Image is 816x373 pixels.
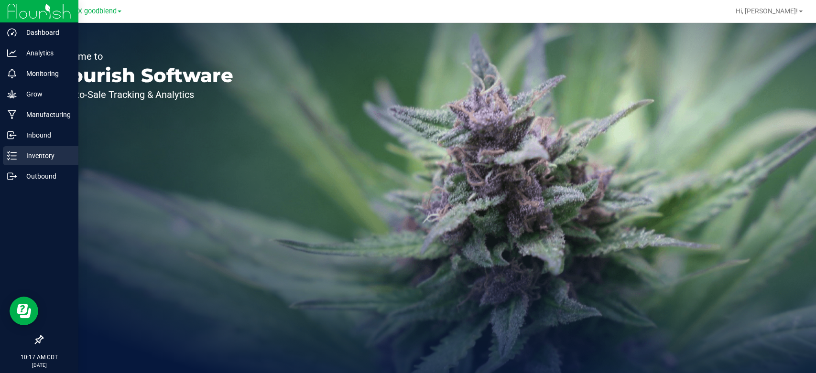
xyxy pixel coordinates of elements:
inline-svg: Inventory [7,151,17,160]
inline-svg: Outbound [7,171,17,181]
inline-svg: Analytics [7,48,17,58]
span: Hi, [PERSON_NAME]! [736,7,798,15]
iframe: Resource center [10,297,38,325]
inline-svg: Grow [7,89,17,99]
p: Outbound [17,171,74,182]
p: [DATE] [4,362,74,369]
p: Grow [17,88,74,100]
p: Monitoring [17,68,74,79]
inline-svg: Manufacturing [7,110,17,119]
p: Dashboard [17,27,74,38]
span: TX goodblend [74,7,117,15]
inline-svg: Inbound [7,130,17,140]
p: Inventory [17,150,74,161]
p: Welcome to [52,52,233,61]
inline-svg: Dashboard [7,28,17,37]
p: Manufacturing [17,109,74,120]
p: Analytics [17,47,74,59]
p: Seed-to-Sale Tracking & Analytics [52,90,233,99]
p: 10:17 AM CDT [4,353,74,362]
inline-svg: Monitoring [7,69,17,78]
p: Flourish Software [52,66,233,85]
p: Inbound [17,129,74,141]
